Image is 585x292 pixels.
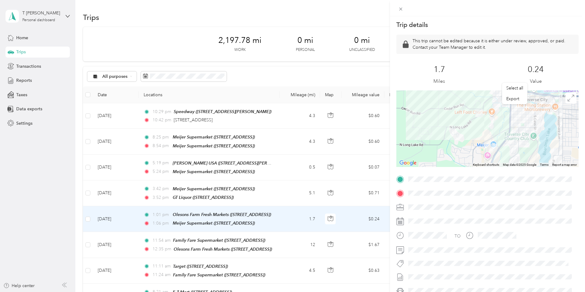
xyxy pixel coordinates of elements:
[503,163,536,166] span: Map data ©2025 Google
[398,159,418,167] img: Google
[528,65,544,74] p: 0.24
[506,85,523,91] span: Select all
[552,163,577,166] a: Report a map error
[530,78,542,85] p: Value
[540,163,549,166] a: Terms (opens in new tab)
[455,233,461,239] div: TO
[413,38,573,51] p: This trip cannot be edited because it is either under review, approved, or paid. Contact your Tea...
[473,163,499,167] button: Keyboard shortcuts
[396,21,428,29] p: Trip details
[433,78,445,85] p: Miles
[551,258,585,292] iframe: Everlance-gr Chat Button Frame
[506,96,519,101] span: Export
[434,65,445,74] p: 1.7
[398,159,418,167] a: Open this area in Google Maps (opens a new window)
